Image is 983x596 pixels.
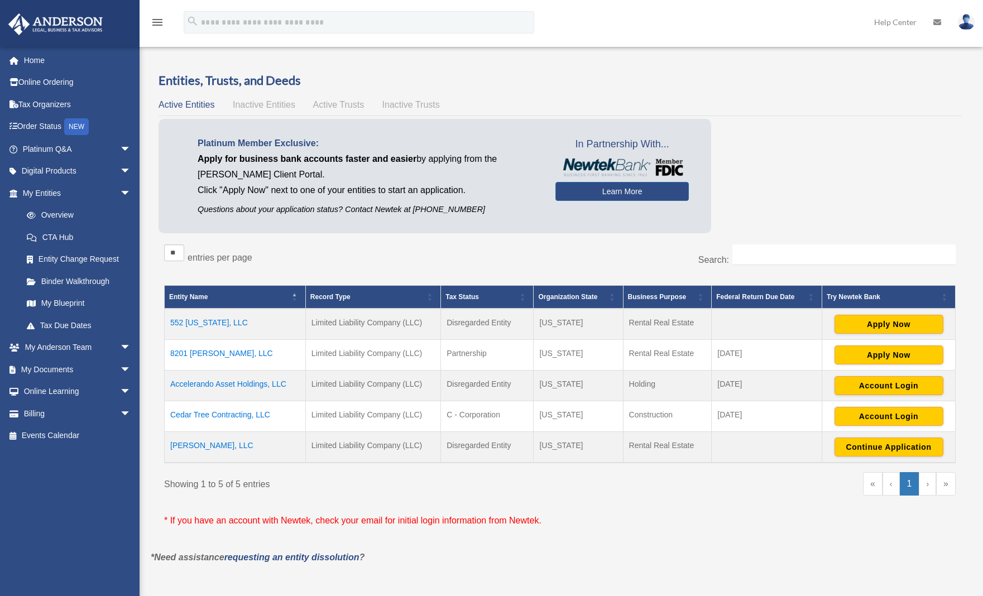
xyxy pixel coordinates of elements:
div: Showing 1 to 5 of 5 entries [164,472,552,492]
span: Tax Status [445,293,479,301]
td: [US_STATE] [534,432,623,463]
i: menu [151,16,164,29]
td: [DATE] [712,340,822,371]
span: Inactive Trusts [382,100,440,109]
div: NEW [64,118,89,135]
td: Limited Liability Company (LLC) [305,401,440,432]
label: Search: [698,255,729,265]
a: 1 [900,472,919,496]
p: * If you have an account with Newtek, check your email for initial login information from Newtek. [164,513,956,528]
td: Accelerando Asset Holdings, LLC [165,371,306,401]
a: Home [8,49,148,71]
th: Business Purpose: Activate to sort [623,286,712,309]
span: Inactive Entities [233,100,295,109]
a: menu [151,20,164,29]
td: Disregarded Entity [441,309,534,340]
a: Order StatusNEW [8,116,148,138]
a: Events Calendar [8,425,148,447]
th: Tax Status: Activate to sort [441,286,534,309]
td: Rental Real Estate [623,340,712,371]
td: Rental Real Estate [623,309,712,340]
span: Entity Name [169,293,208,301]
a: Next [919,472,936,496]
label: entries per page [188,253,252,262]
p: Platinum Member Exclusive: [198,136,539,151]
td: [US_STATE] [534,309,623,340]
div: Try Newtek Bank [827,290,938,304]
a: requesting an entity dissolution [224,552,359,562]
button: Account Login [835,407,943,426]
span: arrow_drop_down [120,160,142,183]
p: Questions about your application status? Contact Newtek at [PHONE_NUMBER] [198,203,539,217]
span: Organization State [538,293,597,301]
span: Active Trusts [313,100,365,109]
a: Tax Due Dates [16,314,142,337]
td: Limited Liability Company (LLC) [305,340,440,371]
td: Limited Liability Company (LLC) [305,371,440,401]
td: Disregarded Entity [441,371,534,401]
th: Record Type: Activate to sort [305,286,440,309]
a: Digital Productsarrow_drop_down [8,160,148,182]
td: 8201 [PERSON_NAME], LLC [165,340,306,371]
span: Record Type [310,293,351,301]
img: Anderson Advisors Platinum Portal [5,13,106,35]
a: Platinum Q&Aarrow_drop_down [8,138,148,160]
span: arrow_drop_down [120,337,142,359]
span: Active Entities [159,100,214,109]
i: search [186,15,199,27]
td: Construction [623,401,712,432]
th: Entity Name: Activate to invert sorting [165,286,306,309]
a: Binder Walkthrough [16,270,142,292]
a: Billingarrow_drop_down [8,402,148,425]
span: arrow_drop_down [120,138,142,161]
a: Entity Change Request [16,248,142,271]
p: by applying from the [PERSON_NAME] Client Portal. [198,151,539,182]
a: CTA Hub [16,226,142,248]
a: Online Ordering [8,71,148,94]
td: Rental Real Estate [623,432,712,463]
td: [US_STATE] [534,371,623,401]
a: Account Login [835,411,943,420]
span: In Partnership With... [555,136,689,153]
td: 552 [US_STATE], LLC [165,309,306,340]
a: Tax Organizers [8,93,148,116]
span: arrow_drop_down [120,182,142,205]
a: My Anderson Teamarrow_drop_down [8,337,148,359]
p: Click "Apply Now" next to one of your entities to start an application. [198,182,539,198]
td: [PERSON_NAME], LLC [165,432,306,463]
span: Apply for business bank accounts faster and easier [198,154,416,164]
h3: Entities, Trusts, and Deeds [159,72,961,89]
td: Cedar Tree Contracting, LLC [165,401,306,432]
img: User Pic [958,14,975,30]
td: [US_STATE] [534,340,623,371]
span: arrow_drop_down [120,402,142,425]
a: My Entitiesarrow_drop_down [8,182,142,204]
td: Limited Liability Company (LLC) [305,309,440,340]
img: NewtekBankLogoSM.png [561,158,683,176]
td: Limited Liability Company (LLC) [305,432,440,463]
span: Federal Return Due Date [716,293,794,301]
button: Apply Now [835,345,943,364]
th: Federal Return Due Date: Activate to sort [712,286,822,309]
td: Disregarded Entity [441,432,534,463]
span: arrow_drop_down [120,358,142,381]
th: Organization State: Activate to sort [534,286,623,309]
a: Last [936,472,956,496]
a: Learn More [555,182,689,201]
td: C - Corporation [441,401,534,432]
a: Overview [16,204,137,227]
span: Business Purpose [628,293,687,301]
td: Holding [623,371,712,401]
td: [DATE] [712,371,822,401]
a: Account Login [835,381,943,390]
td: [US_STATE] [534,401,623,432]
td: Partnership [441,340,534,371]
span: arrow_drop_down [120,381,142,403]
td: [DATE] [712,401,822,432]
button: Apply Now [835,315,943,334]
em: *Need assistance ? [151,552,365,562]
a: Previous [883,472,900,496]
th: Try Newtek Bank : Activate to sort [822,286,956,309]
button: Account Login [835,376,943,395]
